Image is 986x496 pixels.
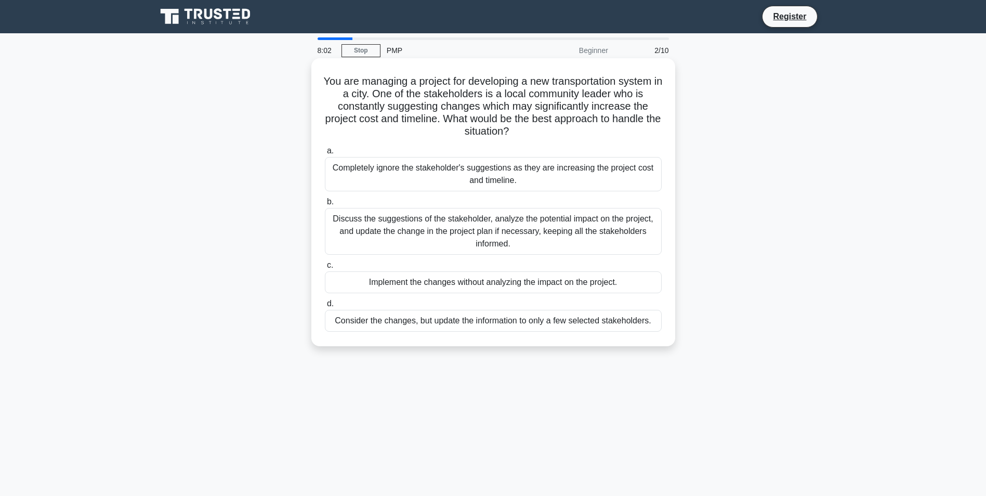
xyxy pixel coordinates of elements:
div: Implement the changes without analyzing the impact on the project. [325,271,662,293]
div: Discuss the suggestions of the stakeholder, analyze the potential impact on the project, and upda... [325,208,662,255]
span: c. [327,260,333,269]
a: Stop [341,44,380,57]
span: d. [327,299,334,308]
div: Completely ignore the stakeholder's suggestions as they are increasing the project cost and timel... [325,157,662,191]
h5: You are managing a project for developing a new transportation system in a city. One of the stake... [324,75,663,138]
div: Consider the changes, but update the information to only a few selected stakeholders. [325,310,662,332]
div: 2/10 [614,40,675,61]
a: Register [767,10,812,23]
div: PMP [380,40,523,61]
span: a. [327,146,334,155]
div: Beginner [523,40,614,61]
div: 8:02 [311,40,341,61]
span: b. [327,197,334,206]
